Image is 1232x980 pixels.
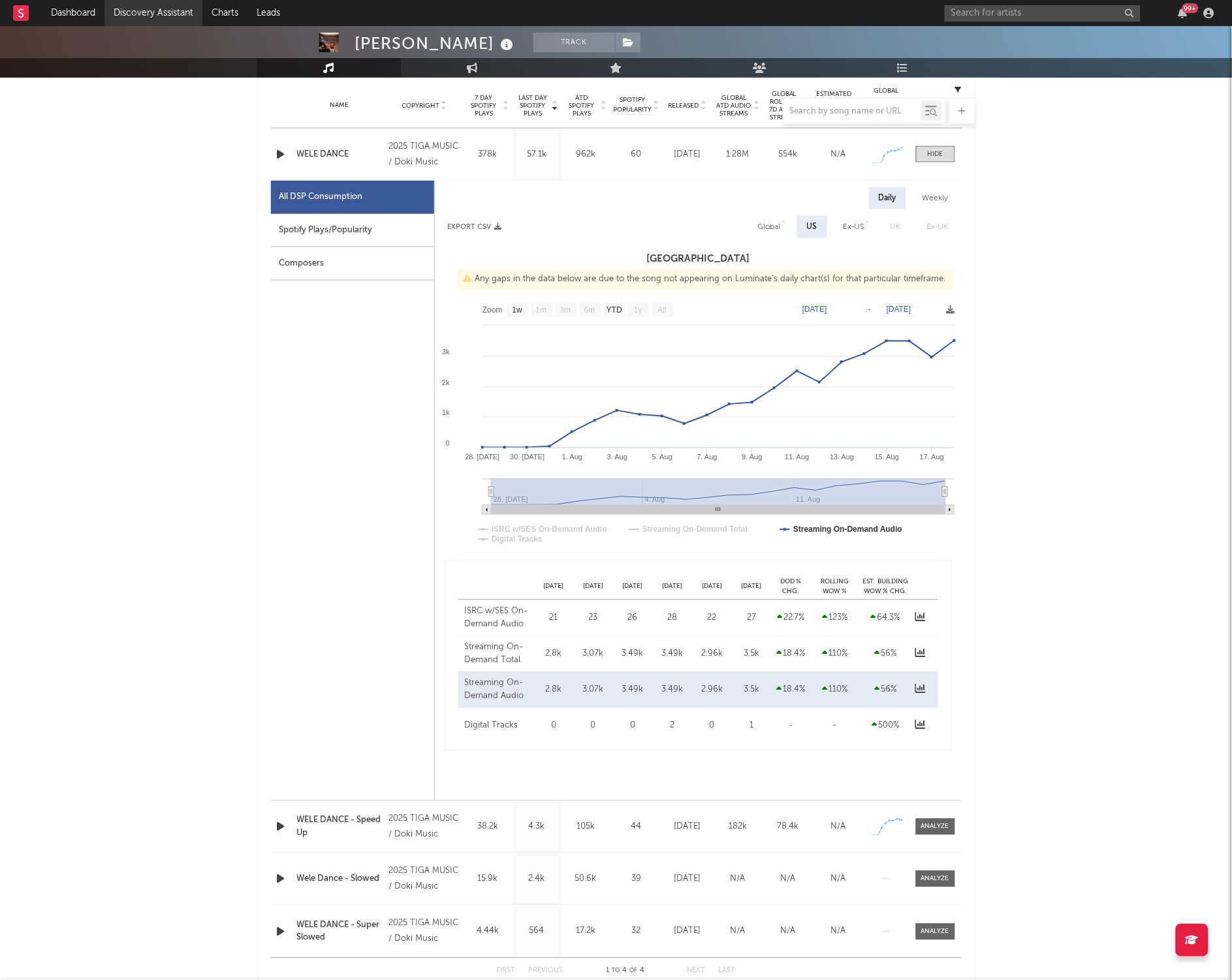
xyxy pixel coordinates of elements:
text: [DATE] [887,305,911,314]
span: Global Rolling 7D Audio Streams [766,90,802,121]
span: ATD Spotify Plays [565,94,599,117]
button: First [497,968,516,975]
div: 3.49k [616,648,650,661]
text: 3m [560,306,571,315]
div: N/A [817,148,861,161]
a: WELE DANCE - Super Slowed [297,919,383,945]
button: 99+ [1178,8,1188,18]
div: 21 [537,612,571,625]
div: N/A [766,873,810,886]
text: 11. Aug [785,453,809,461]
span: Global ATD Audio Streams [716,94,752,117]
div: 4.44k [467,925,509,938]
div: 99 + [1182,3,1199,13]
div: ISRC w/SES On-Demand Audio [465,605,531,631]
div: 3.5k [735,648,768,661]
text: 6m [584,306,595,315]
text: ISRC w/SES On-Demand Audio [492,525,607,534]
div: 32 [614,925,659,938]
text: 13. Aug [830,453,854,461]
a: Wele Dance - Slowed [297,873,383,886]
div: 110 % [814,684,857,697]
div: DoD % Chg. [772,577,811,596]
div: 26 [616,612,650,625]
text: 17. Aug [919,453,943,461]
div: 22 [695,612,729,625]
text: 9. Aug [742,453,762,461]
div: Daily [869,187,906,209]
span: to [612,968,620,974]
div: N/A [716,873,760,886]
text: Zoom [482,306,503,315]
span: of [629,968,637,974]
div: 18.4 % [775,648,808,661]
button: Previous [529,968,563,975]
text: Digital Tracks [492,535,543,544]
div: 56 % [863,648,909,661]
span: 7 Day Spotify Plays [467,94,501,117]
button: Last [719,968,736,975]
text: 1y [634,306,642,315]
div: 3.49k [616,684,650,697]
text: YTD [606,306,622,315]
div: [DATE] [666,148,710,161]
text: 7. Aug [697,453,717,461]
text: 2k [442,379,450,387]
div: 2025 TIGA MUSIC / Doki Music [388,812,460,843]
text: → [864,305,872,314]
div: [DATE] [573,582,613,592]
div: All DSP Consumption [271,181,434,214]
text: 0 [445,440,449,448]
div: 28 [656,612,689,625]
div: US [807,219,817,235]
span: Last Day Spotify Plays [516,94,550,117]
span: Spotify Popularity [613,95,652,115]
div: 2.4k [516,873,558,886]
div: 110 % [814,648,857,661]
text: [DATE] [802,305,827,314]
text: 30. [DATE] [510,453,545,461]
button: Next [687,968,706,975]
div: Digital Tracks [465,720,531,733]
div: [DATE] [613,582,653,592]
div: Global Streaming Trend (Last 60D) [867,86,906,125]
div: Streaming On-Demand Audio [465,677,531,703]
div: - [775,720,808,733]
div: 3.07k [577,684,610,697]
div: 1.28M [716,148,760,161]
div: 564 [516,925,558,938]
div: [DATE] [666,925,710,938]
text: All [657,306,666,315]
text: 5. Aug [652,453,672,461]
a: WELE DANCE [297,148,383,161]
div: Streaming On-Demand Total [465,641,531,667]
div: Weekly [913,187,958,209]
div: [DATE] [653,582,693,592]
div: [DATE] [666,873,710,886]
div: 1 4 4 [590,964,661,979]
div: 1 [735,720,768,733]
div: 123 % [814,612,857,625]
button: Export CSV [448,223,502,231]
text: 1k [442,409,450,417]
div: 3.5k [735,684,768,697]
div: 500 % [863,720,909,733]
div: 182k [716,821,760,834]
div: 2.96k [695,684,729,697]
div: 50.6k [565,873,607,886]
div: 962k [565,148,607,161]
div: 2.96k [695,648,729,661]
div: 23 [577,612,610,625]
div: 2 [656,720,689,733]
div: 2025 TIGA MUSIC / Doki Music [388,916,460,947]
div: 0 [577,720,610,733]
text: 28. [DATE] [465,453,499,461]
text: Streaming On-Demand Total [642,525,748,534]
div: Rolling WoW % Chg. [811,577,860,596]
div: 39 [614,873,659,886]
div: 15.9k [467,873,509,886]
div: 17.2k [565,925,607,938]
div: [DATE] [732,582,772,592]
div: 105k [565,821,607,834]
